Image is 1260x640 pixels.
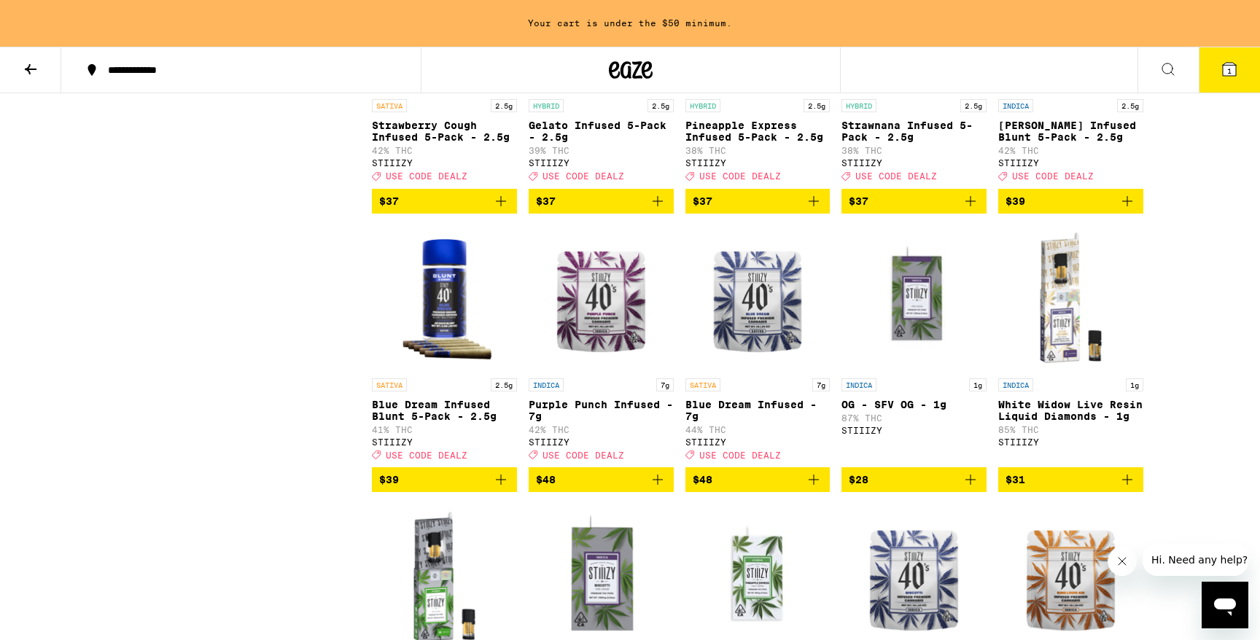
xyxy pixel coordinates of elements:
[998,467,1143,492] button: Add to bag
[685,146,831,155] p: 38% THC
[491,99,517,112] p: 2.5g
[855,172,937,182] span: USE CODE DEALZ
[1227,66,1232,75] span: 1
[529,120,674,143] p: Gelato Infused 5-Pack - 2.5g
[372,189,517,214] button: Add to bag
[1006,195,1025,207] span: $39
[386,172,467,182] span: USE CODE DEALZ
[685,425,831,434] p: 44% THC
[529,378,564,391] p: INDICA
[685,437,831,447] div: STIIIZY
[372,437,517,447] div: STIIIZY
[542,450,624,460] span: USE CODE DEALZ
[998,158,1143,168] div: STIIIZY
[685,158,831,168] div: STIIIZY
[1143,544,1248,576] iframe: Message from company
[841,120,987,143] p: Strawnana Infused 5-Pack - 2.5g
[685,189,831,214] button: Add to bag
[841,467,987,492] button: Add to bag
[685,399,831,422] p: Blue Dream Infused - 7g
[969,378,987,391] p: 1g
[841,158,987,168] div: STIIIZY
[685,99,720,112] p: HYBRID
[656,378,674,391] p: 7g
[812,378,830,391] p: 7g
[536,474,556,485] span: $48
[372,467,517,492] button: Add to bag
[841,426,987,435] div: STIIIZY
[372,225,517,371] img: STIIIZY - Blue Dream Infused Blunt 5-Pack - 2.5g
[685,225,831,467] a: Open page for Blue Dream Infused - 7g from STIIIZY
[1012,172,1094,182] span: USE CODE DEALZ
[529,425,674,434] p: 42% THC
[849,474,868,485] span: $28
[841,99,876,112] p: HYBRID
[529,99,564,112] p: HYBRID
[529,467,674,492] button: Add to bag
[529,437,674,447] div: STIIIZY
[529,146,674,155] p: 39% THC
[372,378,407,391] p: SATIVA
[841,378,876,391] p: INDICA
[849,195,868,207] span: $37
[529,158,674,168] div: STIIIZY
[841,225,987,467] a: Open page for OG - SFV OG - 1g from STIIIZY
[841,146,987,155] p: 38% THC
[372,120,517,143] p: Strawberry Cough Infused 5-Pack - 2.5g
[379,474,399,485] span: $39
[960,99,987,112] p: 2.5g
[998,189,1143,214] button: Add to bag
[693,474,712,485] span: $48
[998,120,1143,143] p: [PERSON_NAME] Infused Blunt 5-Pack - 2.5g
[379,195,399,207] span: $37
[998,99,1033,112] p: INDICA
[685,378,720,391] p: SATIVA
[529,399,674,422] p: Purple Punch Infused - 7g
[529,189,674,214] button: Add to bag
[1126,378,1143,391] p: 1g
[998,399,1143,422] p: White Widow Live Resin Liquid Diamonds - 1g
[386,450,467,460] span: USE CODE DEALZ
[998,425,1143,434] p: 85% THC
[1108,547,1137,576] iframe: Close message
[1202,582,1248,628] iframe: Button to launch messaging window
[699,172,781,182] span: USE CODE DEALZ
[372,158,517,168] div: STIIIZY
[1117,99,1143,112] p: 2.5g
[841,399,987,410] p: OG - SFV OG - 1g
[372,225,517,467] a: Open page for Blue Dream Infused Blunt 5-Pack - 2.5g from STIIIZY
[841,225,987,371] img: STIIIZY - OG - SFV OG - 1g
[372,399,517,422] p: Blue Dream Infused Blunt 5-Pack - 2.5g
[685,467,831,492] button: Add to bag
[372,425,517,434] p: 41% THC
[647,99,674,112] p: 2.5g
[693,195,712,207] span: $37
[685,120,831,143] p: Pineapple Express Infused 5-Pack - 2.5g
[542,172,624,182] span: USE CODE DEALZ
[998,225,1143,467] a: Open page for White Widow Live Resin Liquid Diamonds - 1g from STIIIZY
[372,146,517,155] p: 42% THC
[372,99,407,112] p: SATIVA
[685,225,831,371] img: STIIIZY - Blue Dream Infused - 7g
[699,450,781,460] span: USE CODE DEALZ
[536,195,556,207] span: $37
[804,99,830,112] p: 2.5g
[491,378,517,391] p: 2.5g
[841,413,987,423] p: 87% THC
[1199,47,1260,93] button: 1
[841,189,987,214] button: Add to bag
[998,146,1143,155] p: 42% THC
[1006,474,1025,485] span: $31
[529,225,674,467] a: Open page for Purple Punch Infused - 7g from STIIIZY
[998,437,1143,447] div: STIIIZY
[529,225,674,371] img: STIIIZY - Purple Punch Infused - 7g
[998,225,1143,371] img: STIIIZY - White Widow Live Resin Liquid Diamonds - 1g
[998,378,1033,391] p: INDICA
